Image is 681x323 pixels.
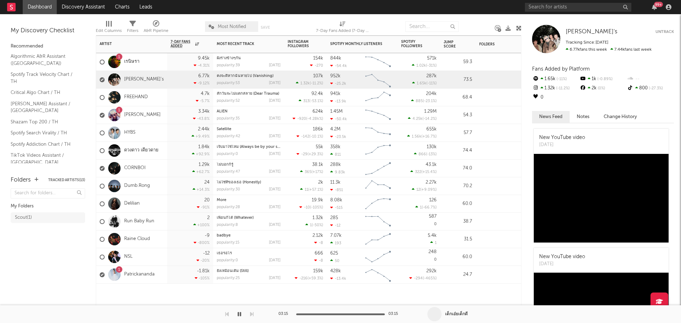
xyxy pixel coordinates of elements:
[144,18,168,38] div: A&R Pipeline
[198,74,210,78] div: 6.77k
[427,82,436,85] span: -11 %
[313,56,323,61] div: 154k
[444,58,472,66] div: 59.3
[413,117,422,121] span: 4.25k
[278,310,293,318] div: 03:15
[362,160,394,177] svg: Chart title
[444,164,472,173] div: 74.0
[217,269,249,273] a: ยังเหมือนเดิม (Still)
[648,87,663,90] span: -27.3 %
[217,163,233,167] a: ไม่บอกก็รู้
[269,152,281,156] div: [DATE]
[297,152,323,156] div: ( )
[330,134,346,139] div: -23.5k
[415,170,421,174] span: 322
[652,4,657,10] button: 99+
[144,27,168,35] div: A&R Pipeline
[539,134,585,141] div: New YouTube video
[330,127,340,132] div: 4.2M
[424,109,437,114] div: 1.29M
[217,251,281,255] div: เธอรอไร
[597,111,644,123] button: Change History
[269,188,281,191] div: [DATE]
[299,277,308,280] span: -216
[217,180,261,184] a: ไม่ใช่ที่ของเธอ (Honestly)
[195,276,210,280] div: -105 %
[217,110,227,113] a: ALIEN
[579,74,626,84] div: 1k
[310,223,312,227] span: 1
[330,74,340,78] div: 952k
[269,117,281,121] div: [DATE]
[330,152,341,157] div: 811
[415,205,437,210] div: ( )
[444,217,472,226] div: 38.7
[217,56,281,60] div: ฝังร่างข้างๆกัน
[427,152,436,156] span: -13 %
[362,142,394,160] svg: Chart title
[217,198,281,202] div: More
[330,205,343,210] div: -515
[192,152,210,156] div: +92.9 %
[11,140,78,148] a: Spotify Addiction Chart / TH
[312,198,323,202] div: 19.9k
[217,258,238,262] div: popularity: 0
[303,99,309,103] span: 313
[299,205,323,210] div: ( )
[426,74,437,78] div: 287k
[217,99,240,103] div: popularity: 52
[193,187,210,192] div: +14.3 %
[217,205,240,209] div: popularity: 28
[312,216,323,220] div: 1.32k
[305,188,308,192] span: 11
[318,180,323,185] div: 2k
[198,109,210,114] div: 3.34k
[316,145,323,149] div: 55k
[362,266,394,284] svg: Chart title
[217,56,241,60] a: ฝังร่างข้างๆกัน
[362,53,394,71] svg: Chart title
[412,81,437,85] div: ( )
[429,214,437,219] div: 587
[421,188,436,192] span: +9.09 %
[15,213,32,222] div: Scout ( 1 )
[269,276,281,280] div: [DATE]
[311,82,322,85] span: -11.2 %
[424,277,436,280] span: -465 %
[309,152,322,156] span: +29.3 %
[307,117,322,121] span: -4.28k %
[217,198,226,202] a: More
[330,117,347,121] div: -50.4k
[124,77,164,83] a: [PERSON_NAME]'s
[555,87,570,90] span: -11.2 %
[416,188,420,192] span: 12
[444,200,472,208] div: 60.0
[269,81,281,85] div: [DATE]
[428,250,437,254] div: 248
[217,180,281,184] div: ไม่ใช่ที่ของเธอ (Honestly)
[11,27,85,35] div: My Discovery Checklist
[362,195,394,213] svg: Chart title
[193,116,210,121] div: -43.8 %
[11,42,85,51] div: Recommended
[217,163,281,167] div: ไม่บอกก็รู้
[11,89,78,96] a: Critical Algo Chart / TH
[444,253,472,261] div: 60.0
[330,162,341,167] div: 288k
[11,100,78,115] a: [PERSON_NAME] Assistant / [GEOGRAPHIC_DATA]
[217,170,240,174] div: popularity: 47
[205,233,210,238] div: -9
[408,116,437,121] div: ( )
[330,99,346,104] div: -13.9k
[96,27,122,35] div: Edit Columns
[330,180,340,185] div: 11.3k
[330,109,343,114] div: 1.45M
[444,146,472,155] div: 74.4
[204,198,210,202] div: 20
[48,178,85,182] button: Tracked Artists(13)
[217,269,281,273] div: ยังเหมือนเดิม (Still)
[330,233,342,238] div: 7.07k
[217,234,281,238] div: badbye
[401,248,437,266] div: 0
[198,127,210,132] div: 2.44k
